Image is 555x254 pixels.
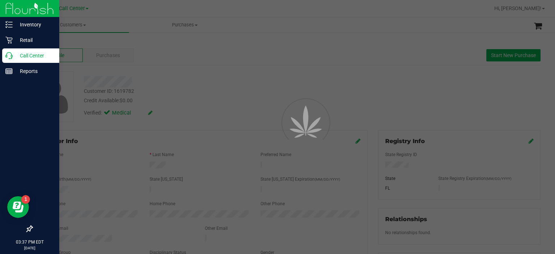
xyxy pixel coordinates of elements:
[5,36,13,44] inline-svg: Retail
[13,36,56,44] p: Retail
[13,20,56,29] p: Inventory
[3,239,56,245] p: 03:37 PM EDT
[7,196,29,218] iframe: Resource center
[21,195,30,204] iframe: Resource center unread badge
[5,68,13,75] inline-svg: Reports
[5,21,13,28] inline-svg: Inventory
[13,51,56,60] p: Call Center
[3,245,56,251] p: [DATE]
[13,67,56,76] p: Reports
[5,52,13,59] inline-svg: Call Center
